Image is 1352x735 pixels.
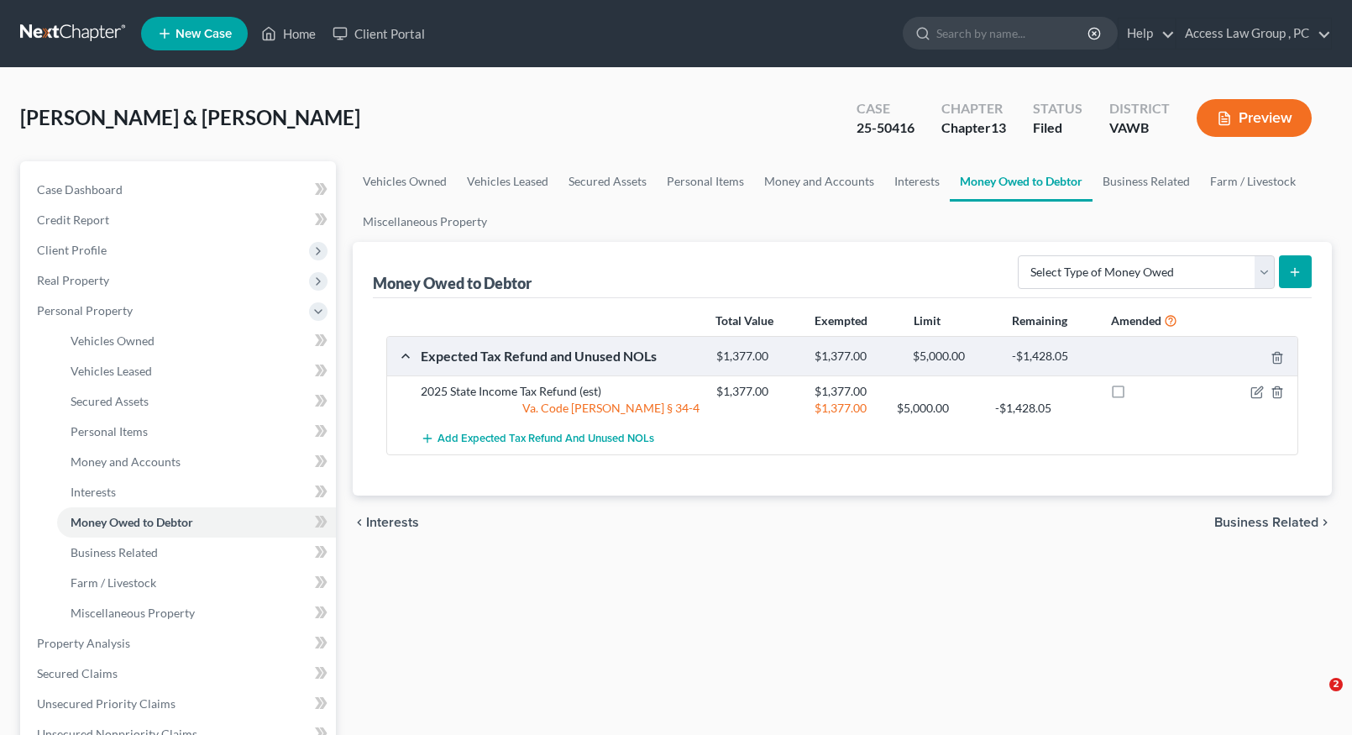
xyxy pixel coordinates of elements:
a: Access Law Group , PC [1176,18,1331,49]
span: Miscellaneous Property [71,606,195,620]
strong: Exempted [815,313,867,328]
div: 25-50416 [857,118,914,138]
span: Unsecured Priority Claims [37,696,176,711]
button: Preview [1197,99,1312,137]
span: New Case [176,28,232,40]
div: -$1,428.05 [987,400,1085,417]
span: Business Related [71,545,158,559]
a: Secured Claims [24,659,336,689]
a: Farm / Livestock [1200,161,1306,202]
a: Money and Accounts [57,447,336,477]
div: $5,000.00 [888,400,987,417]
a: Help [1119,18,1175,49]
span: Interests [366,516,419,529]
div: 2025 State Income Tax Refund (est) [412,383,708,400]
span: Real Property [37,273,109,287]
a: Money Owed to Debtor [57,507,336,538]
a: Secured Assets [57,386,336,417]
a: Vehicles Leased [457,161,558,202]
iframe: Intercom live chat [1295,678,1335,718]
span: Client Profile [37,243,107,257]
a: Vehicles Owned [57,326,336,356]
strong: Total Value [715,313,773,328]
a: Home [253,18,324,49]
a: Interests [884,161,950,202]
a: Interests [57,477,336,507]
span: Interests [71,485,116,499]
div: Status [1033,99,1082,118]
a: Personal Items [657,161,754,202]
strong: Remaining [1012,313,1067,328]
strong: Amended [1111,313,1161,328]
a: Miscellaneous Property [353,202,497,242]
div: Chapter [941,99,1006,118]
span: Business Related [1214,516,1318,529]
span: Vehicles Leased [71,364,152,378]
span: Property Analysis [37,636,130,650]
div: Case [857,99,914,118]
strong: Limit [914,313,941,328]
a: Vehicles Leased [57,356,336,386]
div: $5,000.00 [904,349,1003,365]
span: Secured Claims [37,666,118,680]
a: Credit Report [24,205,336,235]
span: Personal Items [71,424,148,438]
span: Money Owed to Debtor [71,515,193,529]
a: Property Analysis [24,628,336,659]
a: Secured Assets [558,161,657,202]
button: chevron_left Interests [353,516,419,529]
a: Money Owed to Debtor [950,161,1093,202]
div: Filed [1033,118,1082,138]
span: 2 [1329,678,1343,691]
a: Client Portal [324,18,433,49]
div: $1,377.00 [806,383,904,400]
a: Vehicles Owned [353,161,457,202]
a: Miscellaneous Property [57,598,336,628]
div: $1,377.00 [806,349,904,365]
i: chevron_right [1318,516,1332,529]
div: Expected Tax Refund and Unused NOLs [412,347,708,365]
a: Money and Accounts [754,161,884,202]
span: Vehicles Owned [71,333,155,348]
a: Case Dashboard [24,175,336,205]
span: Add Expected Tax Refund and Unused NOLs [438,433,654,446]
a: Personal Items [57,417,336,447]
span: [PERSON_NAME] & [PERSON_NAME] [20,105,360,129]
div: Chapter [941,118,1006,138]
div: VAWB [1109,118,1170,138]
button: Business Related chevron_right [1214,516,1332,529]
div: Va. Code [PERSON_NAME] § 34-4 [412,400,708,417]
div: $1,377.00 [708,349,806,365]
span: Farm / Livestock [71,575,156,590]
div: District [1109,99,1170,118]
a: Farm / Livestock [57,568,336,598]
div: -$1,428.05 [1004,349,1102,365]
span: Credit Report [37,213,109,227]
span: Personal Property [37,303,133,318]
i: chevron_left [353,516,366,529]
span: Case Dashboard [37,182,123,197]
a: Unsecured Priority Claims [24,689,336,719]
a: Business Related [1093,161,1200,202]
span: 13 [991,119,1006,135]
div: $1,377.00 [806,400,888,417]
input: Search by name... [936,18,1090,49]
span: Secured Assets [71,394,149,408]
div: Money Owed to Debtor [373,273,535,293]
span: Money and Accounts [71,454,181,469]
div: $1,377.00 [708,383,806,400]
a: Business Related [57,538,336,568]
button: Add Expected Tax Refund and Unused NOLs [421,423,654,454]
